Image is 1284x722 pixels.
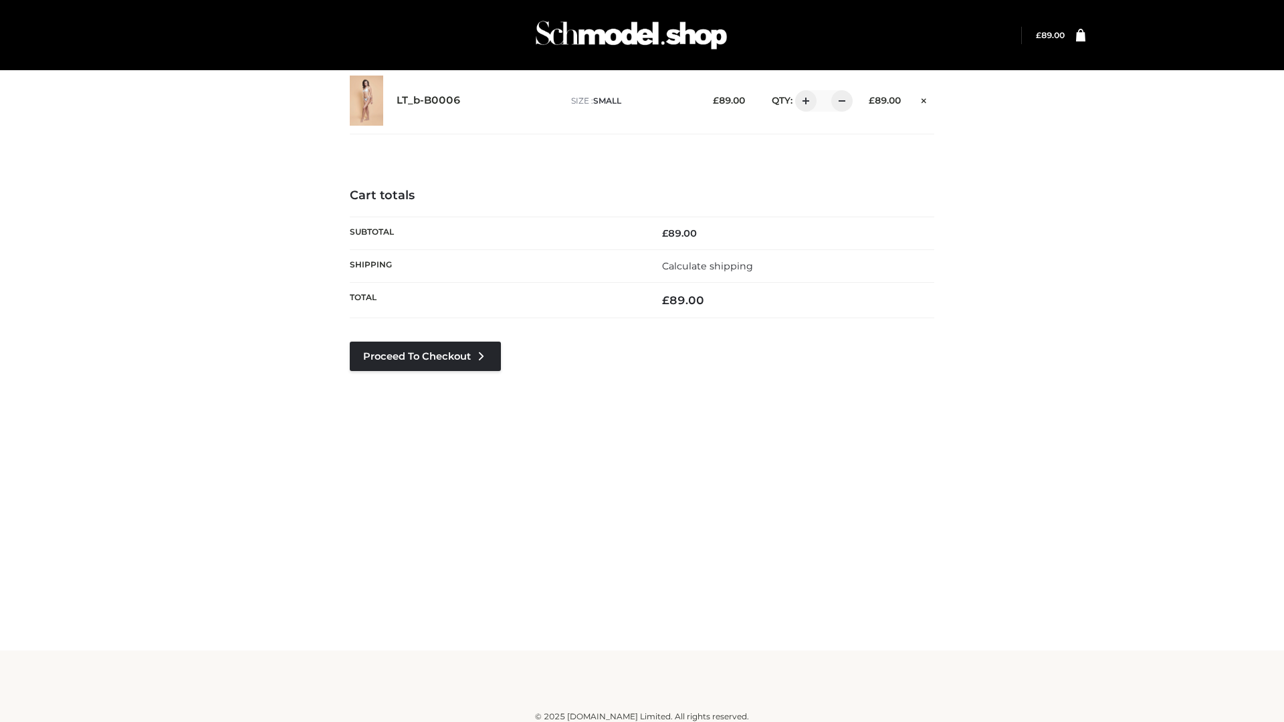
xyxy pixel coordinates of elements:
h4: Cart totals [350,189,934,203]
p: size : [571,95,692,107]
span: £ [662,293,669,307]
a: £89.00 [1036,30,1065,40]
th: Total [350,283,642,318]
span: SMALL [593,96,621,106]
a: LT_b-B0006 [397,94,461,107]
span: £ [1036,30,1041,40]
span: £ [713,95,719,106]
div: QTY: [758,90,848,112]
a: Remove this item [914,90,934,108]
span: £ [869,95,875,106]
th: Subtotal [350,217,642,249]
bdi: 89.00 [662,227,697,239]
span: £ [662,227,668,239]
bdi: 89.00 [869,95,901,106]
bdi: 89.00 [662,293,704,307]
bdi: 89.00 [1036,30,1065,40]
img: Schmodel Admin 964 [531,9,732,62]
bdi: 89.00 [713,95,745,106]
a: Proceed to Checkout [350,342,501,371]
th: Shipping [350,249,642,282]
a: Calculate shipping [662,260,753,272]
